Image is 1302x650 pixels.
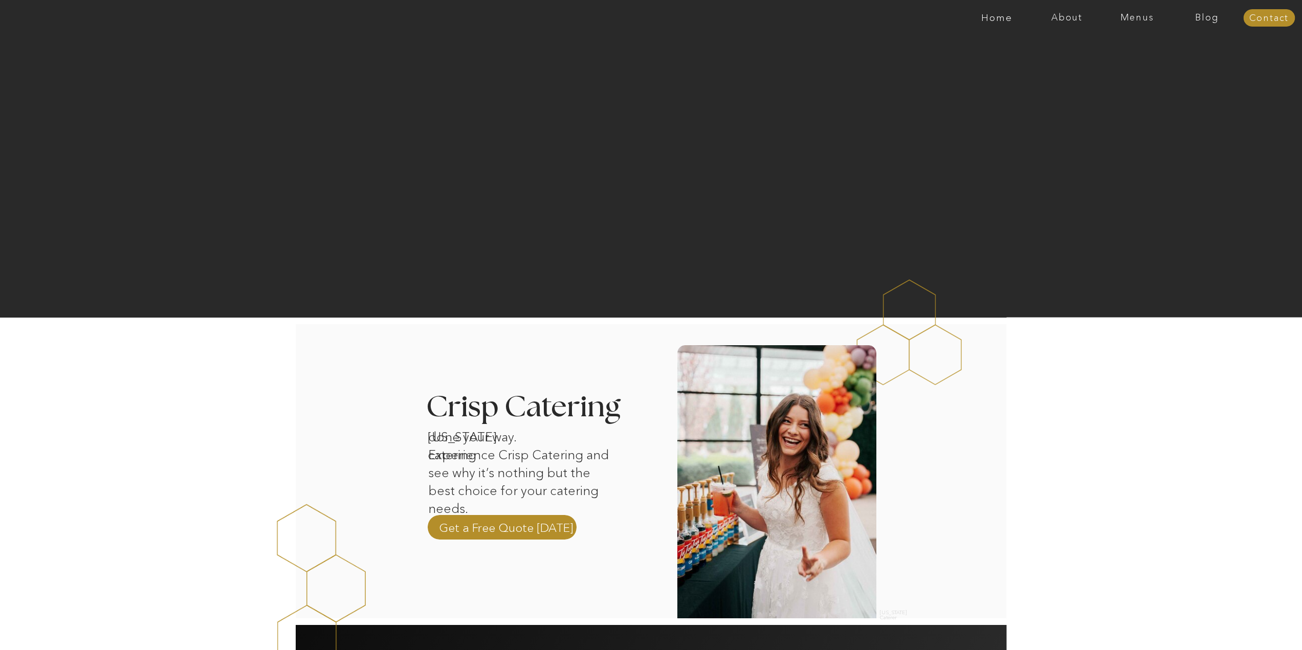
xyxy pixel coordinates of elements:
[1102,13,1172,23] a: Menus
[880,610,912,616] h2: [US_STATE] Caterer
[1243,13,1295,24] a: Contact
[1032,13,1102,23] a: About
[1172,13,1242,23] a: Blog
[428,428,615,493] p: done your way. Experience Crisp Catering and see why it’s nothing but the best choice for your ca...
[962,13,1032,23] a: Home
[426,393,647,423] h3: Crisp Catering
[428,428,534,441] h1: [US_STATE] catering
[439,520,573,535] a: Get a Free Quote [DATE]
